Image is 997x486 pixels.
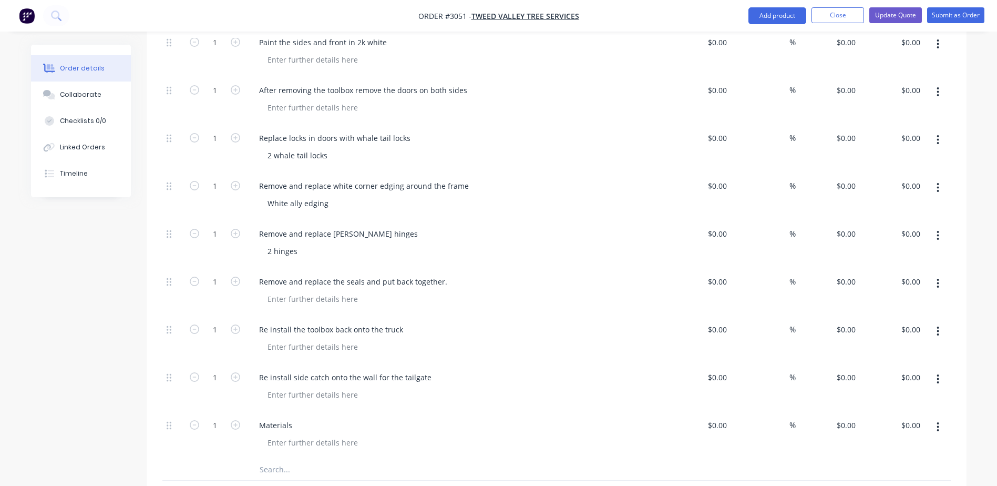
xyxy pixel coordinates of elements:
button: Order details [31,55,131,82]
button: Linked Orders [31,134,131,160]
button: Timeline [31,160,131,187]
input: Search... [259,459,469,480]
div: Materials [251,418,301,433]
div: Collaborate [60,90,101,99]
button: Checklists 0/0 [31,108,131,134]
img: Factory [19,8,35,24]
button: Close [811,7,864,23]
button: Submit as Order [927,7,984,23]
div: Re install the toolbox back onto the truck [251,322,412,337]
div: Paint the sides and front in 2k white [251,35,395,50]
div: White ally edging [259,196,337,211]
span: % [789,180,796,192]
span: % [789,132,796,144]
button: Update Quote [869,7,922,23]
span: % [789,419,796,431]
div: Replace locks in doors with whale tail locks [251,130,419,146]
span: % [789,228,796,240]
div: Re install side catch onto the wall for the tailgate [251,370,440,385]
div: Order details [60,64,105,73]
div: 2 whale tail locks [259,148,336,163]
span: % [789,371,796,383]
div: Linked Orders [60,143,105,152]
div: Timeline [60,169,88,178]
div: Checklists 0/0 [60,116,106,126]
a: Tweed Valley Tree Services [471,11,579,21]
div: Remove and replace [PERSON_NAME] hinges [251,226,426,241]
div: Remove and replace white corner edging around the frame [251,178,477,194]
span: % [789,84,796,96]
span: % [789,323,796,336]
span: % [789,36,796,48]
span: % [789,276,796,288]
div: 2 hinges [259,244,306,259]
button: Collaborate [31,82,131,108]
div: After removing the toolbox remove the doors on both sides [251,83,476,98]
div: Remove and replace the seals and put back together. [251,274,456,289]
span: Order #3051 - [418,11,471,21]
button: Add product [748,7,806,24]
